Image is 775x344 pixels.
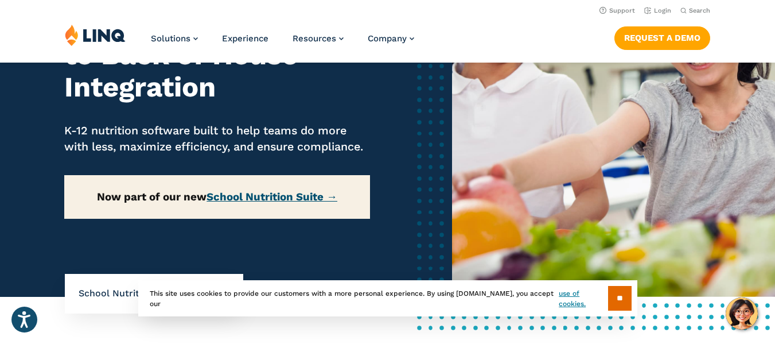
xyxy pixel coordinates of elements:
[293,33,344,44] a: Resources
[599,7,635,14] a: Support
[151,33,190,44] span: Solutions
[368,33,414,44] a: Company
[644,7,671,14] a: Login
[689,7,710,14] span: Search
[151,33,198,44] a: Solutions
[559,288,607,309] a: use of cookies.
[64,123,369,155] p: K-12 nutrition software built to help teams do more with less, maximize efficiency, and ensure co...
[151,24,414,62] nav: Primary Navigation
[166,274,229,314] li: Overview
[368,33,407,44] span: Company
[222,33,268,44] a: Experience
[207,191,337,203] a: School Nutrition Suite →
[79,287,166,300] span: School Nutrition
[65,24,126,46] img: LINQ | K‑12 Software
[97,191,337,203] strong: Now part of our new
[680,6,710,15] button: Open Search Bar
[614,26,710,49] a: Request a Demo
[726,297,758,330] button: Hello, have a question? Let’s chat.
[293,33,336,44] span: Resources
[614,24,710,49] nav: Button Navigation
[138,280,637,316] div: This site uses cookies to provide our customers with a more personal experience. By using [DOMAIN...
